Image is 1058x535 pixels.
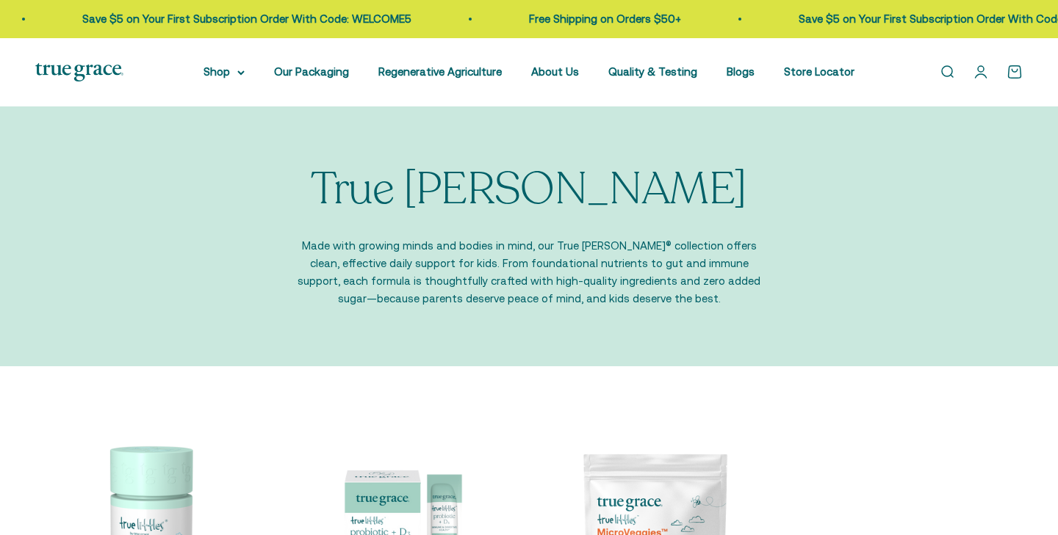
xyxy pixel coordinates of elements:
[531,65,579,78] a: About Us
[378,65,502,78] a: Regenerative Agriculture
[529,12,681,25] a: Free Shipping on Orders $50+
[727,65,755,78] a: Blogs
[274,65,349,78] a: Our Packaging
[311,165,746,214] p: True [PERSON_NAME]
[204,63,245,81] summary: Shop
[290,237,768,307] p: Made with growing minds and bodies in mind, our True [PERSON_NAME]® collection offers clean, effe...
[608,65,697,78] a: Quality & Testing
[82,10,411,28] p: Save $5 on Your First Subscription Order With Code: WELCOME5
[784,65,854,78] a: Store Locator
